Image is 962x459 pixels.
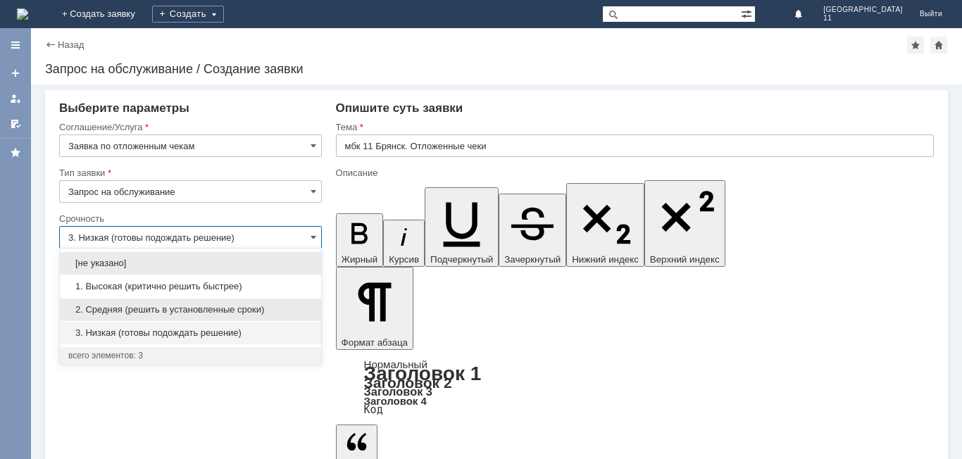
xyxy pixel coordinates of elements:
[425,187,499,267] button: Подчеркнутый
[907,37,924,54] div: Добавить в избранное
[566,183,644,267] button: Нижний индекс
[4,87,27,110] a: Мои заявки
[572,254,639,265] span: Нижний индекс
[823,6,903,14] span: [GEOGRAPHIC_DATA]
[430,254,493,265] span: Подчеркнутый
[59,101,189,115] span: Выберите параметры
[364,375,452,391] a: Заголовок 2
[58,39,84,50] a: Назад
[644,180,725,267] button: Верхний индекс
[741,6,755,20] span: Расширенный поиск
[504,254,561,265] span: Зачеркнутый
[17,8,28,20] a: Перейти на домашнюю страницу
[68,258,313,269] span: [не указано]
[364,385,432,398] a: Заголовок 3
[6,17,206,39] div: СПК [PERSON_NAME] Прошу удалить отл чек
[4,62,27,84] a: Создать заявку
[383,220,425,267] button: Курсив
[342,337,408,348] span: Формат абзаца
[364,403,383,416] a: Код
[59,168,319,177] div: Тип заявки
[17,8,28,20] img: logo
[389,254,419,265] span: Курсив
[336,360,934,415] div: Формат абзаца
[364,363,482,384] a: Заголовок 1
[342,254,378,265] span: Жирный
[152,6,224,23] div: Создать
[59,214,319,223] div: Срочность
[45,62,948,76] div: Запрос на обслуживание / Создание заявки
[336,267,413,350] button: Формат абзаца
[68,281,313,292] span: 1. Высокая (критично решить быстрее)
[68,350,313,361] div: всего элементов: 3
[364,395,427,407] a: Заголовок 4
[823,14,903,23] span: 11
[499,194,566,267] button: Зачеркнутый
[650,254,720,265] span: Верхний индекс
[4,113,27,135] a: Мои согласования
[336,213,384,267] button: Жирный
[364,358,427,370] a: Нормальный
[59,122,319,132] div: Соглашение/Услуга
[336,101,463,115] span: Опишите суть заявки
[930,37,947,54] div: Сделать домашней страницей
[68,327,313,339] span: 3. Низкая (готовы подождать решение)
[68,304,313,315] span: 2. Средняя (решить в установленные сроки)
[336,122,931,132] div: Тема
[336,168,931,177] div: Описание
[6,6,206,17] div: мбк 11 Брянск. Отложенные чеки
